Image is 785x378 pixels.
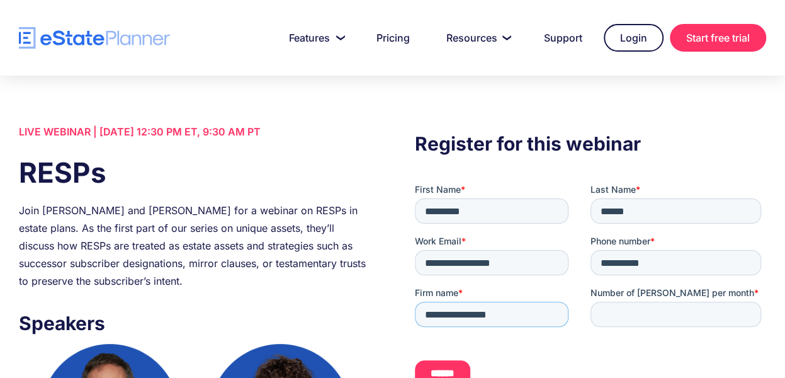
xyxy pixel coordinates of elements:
[19,309,370,338] h3: Speakers
[274,25,355,50] a: Features
[431,25,522,50] a: Resources
[19,153,370,192] h1: RESPs
[19,27,170,49] a: home
[415,129,766,158] h3: Register for this webinar
[670,24,766,52] a: Start free trial
[529,25,597,50] a: Support
[361,25,425,50] a: Pricing
[604,24,664,52] a: Login
[19,123,370,140] div: LIVE WEBINAR | [DATE] 12:30 PM ET, 9:30 AM PT
[19,202,370,290] div: Join [PERSON_NAME] and [PERSON_NAME] for a webinar on RESPs in estate plans. As the first part of...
